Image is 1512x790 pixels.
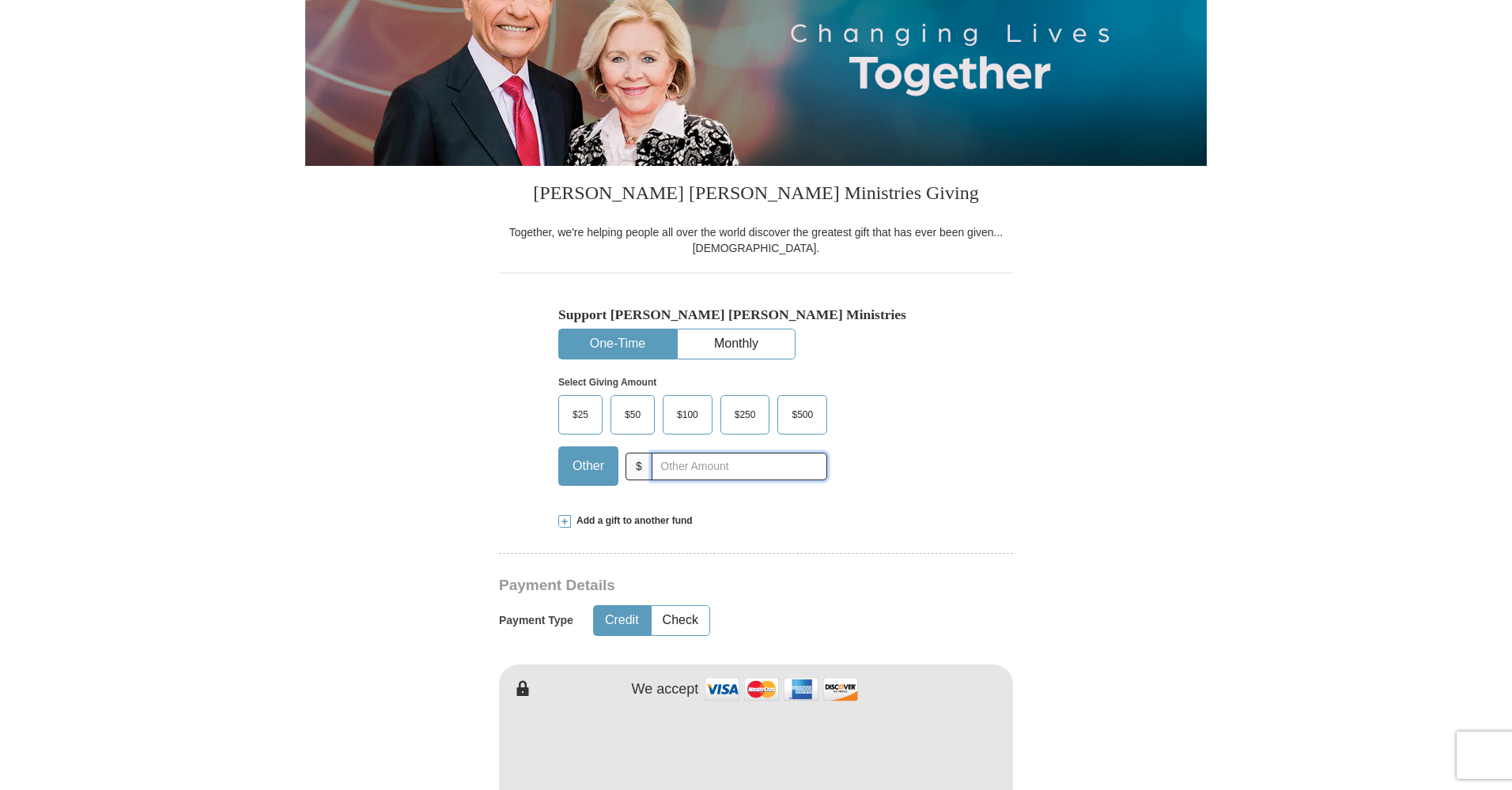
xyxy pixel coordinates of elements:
span: Add a gift to another fund [571,514,693,528]
button: Check [652,606,709,635]
img: credit cards accepted [702,672,860,706]
button: Credit [594,606,650,635]
h3: [PERSON_NAME] [PERSON_NAME] Ministries Giving [499,166,1013,224]
span: Other [565,454,612,478]
span: $50 [617,403,648,427]
span: $ [626,453,652,480]
h5: Support [PERSON_NAME] [PERSON_NAME] Ministries [558,307,954,323]
h5: Payment Type [499,614,573,627]
span: $250 [727,403,764,427]
span: $500 [784,403,821,427]
h3: Payment Details [499,577,902,595]
h4: We accept [632,681,699,698]
strong: Select Giving Amount [558,377,656,388]
div: Together, we're helping people all over the world discover the greatest gift that has ever been g... [499,224,1013,256]
button: One-Time [559,329,676,359]
button: Monthly [678,329,795,359]
span: $25 [565,403,596,427]
input: Other Amount [652,453,827,480]
span: $100 [669,403,706,427]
